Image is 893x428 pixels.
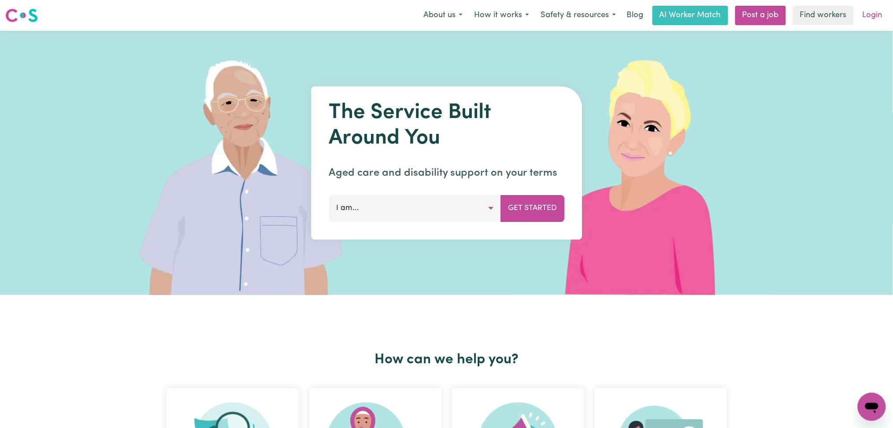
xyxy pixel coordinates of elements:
[329,165,564,181] p: Aged care and disability support on your terms
[500,195,564,221] button: Get Started
[793,6,854,25] a: Find workers
[652,6,728,25] a: AI Worker Match
[735,6,786,25] a: Post a job
[329,195,501,221] button: I am...
[418,6,468,25] button: About us
[5,5,38,26] a: Careseekers logo
[622,6,649,25] a: Blog
[329,100,564,151] h1: The Service Built Around You
[858,393,886,421] iframe: Button to launch messaging window
[161,351,732,368] h2: How can we help you?
[857,6,888,25] a: Login
[5,7,38,23] img: Careseekers logo
[468,6,535,25] button: How it works
[535,6,622,25] button: Safety & resources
